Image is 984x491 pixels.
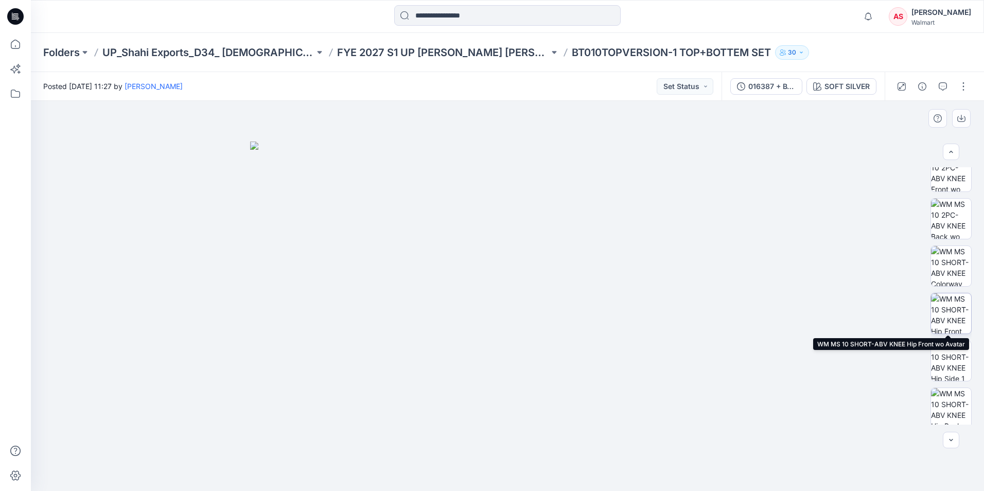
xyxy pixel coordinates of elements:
[931,293,971,334] img: WM MS 10 SHORT-ABV KNEE Hip Front wo Avatar
[931,341,971,381] img: WM MS 10 SHORT-ABV KNEE Hip Side 1 wo Avatar
[250,142,765,491] img: eyJhbGciOiJIUzI1NiIsImtpZCI6IjAiLCJzbHQiOiJzZXMiLCJ0eXAiOiJKV1QifQ.eyJkYXRhIjp7InR5cGUiOiJzdG9yYW...
[889,7,907,26] div: AS
[931,199,971,239] img: WM MS 10 2PC-ABV KNEE Back wo Avatar
[911,19,971,26] div: Walmart
[572,45,771,60] p: BT010TOPVERSION-1 TOP+BOTTEM SET
[43,81,183,92] span: Posted [DATE] 11:27 by
[748,81,796,92] div: 016387 + BT010 TOP VERSION2 OPT-ADM SET
[337,45,549,60] a: FYE 2027 S1 UP [PERSON_NAME] [PERSON_NAME]
[911,6,971,19] div: [PERSON_NAME]
[43,45,80,60] a: Folders
[931,151,971,191] img: WM MS 10 2PC-ABV KNEE Front wo Avatar
[102,45,314,60] a: UP_Shahi Exports_D34_ [DEMOGRAPHIC_DATA] Bottoms
[125,82,183,91] a: [PERSON_NAME]
[914,78,930,95] button: Details
[730,78,802,95] button: 016387 + BT010 TOP VERSION2 OPT-ADM SET
[806,78,876,95] button: SOFT SILVER
[788,47,796,58] p: 30
[931,246,971,286] img: WM MS 10 SHORT-ABV KNEE Colorway wo Avatar
[775,45,809,60] button: 30
[931,388,971,428] img: WM MS 10 SHORT-ABV KNEE Hip Back wo Avatar
[824,81,870,92] div: SOFT SILVER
